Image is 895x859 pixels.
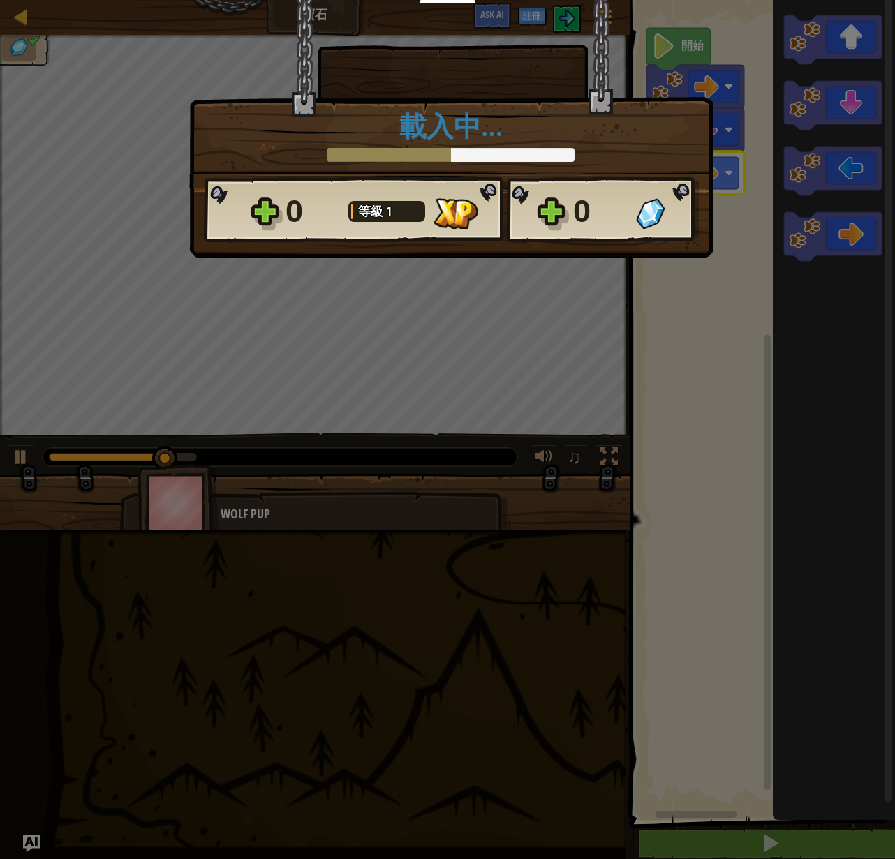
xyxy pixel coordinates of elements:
img: 取得寶石 [636,198,665,229]
img: 取得經驗值 [434,198,478,229]
h1: 載入中… [204,112,698,141]
div: 0 [286,189,340,234]
div: 0 [573,189,628,234]
span: 1 [386,202,392,220]
span: 等級 [358,202,386,220]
